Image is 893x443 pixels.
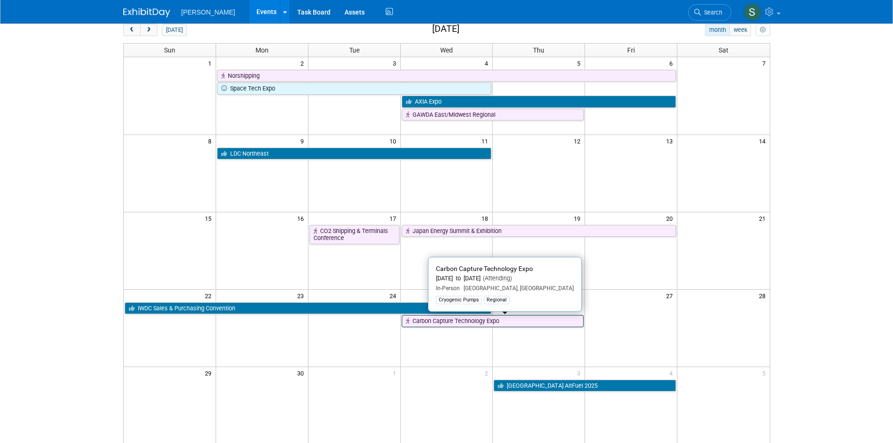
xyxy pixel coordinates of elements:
[402,315,584,327] a: Carbon Capture Technology Expo
[217,70,676,82] a: Norshipping
[688,4,731,21] a: Search
[162,24,187,36] button: [DATE]
[719,46,728,54] span: Sat
[460,285,574,292] span: [GEOGRAPHIC_DATA], [GEOGRAPHIC_DATA]
[309,225,399,244] a: CO2 Shipping & Terminals Conference
[484,296,510,304] div: Regional
[668,57,677,69] span: 6
[389,212,400,224] span: 17
[181,8,235,16] span: [PERSON_NAME]
[758,212,770,224] span: 21
[296,212,308,224] span: 16
[402,96,676,108] a: AXIA Expo
[392,57,400,69] span: 3
[432,24,459,34] h2: [DATE]
[204,367,216,379] span: 29
[760,27,766,33] i: Personalize Calendar
[758,135,770,147] span: 14
[296,290,308,301] span: 23
[576,57,585,69] span: 5
[389,135,400,147] span: 10
[701,9,722,16] span: Search
[140,24,158,36] button: next
[255,46,269,54] span: Mon
[440,46,453,54] span: Wed
[349,46,360,54] span: Tue
[123,8,170,17] img: ExhibitDay
[164,46,175,54] span: Sun
[402,109,584,121] a: GAWDA East/Midwest Regional
[494,380,676,392] a: [GEOGRAPHIC_DATA] AltFuel 2025
[389,290,400,301] span: 24
[576,367,585,379] span: 3
[665,135,677,147] span: 13
[217,148,492,160] a: LDC Northeast
[761,57,770,69] span: 7
[300,135,308,147] span: 9
[207,135,216,147] span: 8
[665,290,677,301] span: 27
[436,275,574,283] div: [DATE] to [DATE]
[743,3,761,21] img: Skye Tuinei
[436,265,533,272] span: Carbon Capture Technology Expo
[204,290,216,301] span: 22
[533,46,544,54] span: Thu
[756,24,770,36] button: myCustomButton
[668,367,677,379] span: 4
[436,296,482,304] div: Cryogenic Pumps
[217,83,492,95] a: Space Tech Expo
[480,275,512,282] span: (Attending)
[758,290,770,301] span: 28
[480,212,492,224] span: 18
[204,212,216,224] span: 15
[573,135,585,147] span: 12
[207,57,216,69] span: 1
[402,225,676,237] a: Japan Energy Summit & Exhibition
[705,24,730,36] button: month
[484,367,492,379] span: 2
[480,135,492,147] span: 11
[729,24,751,36] button: week
[761,367,770,379] span: 5
[392,367,400,379] span: 1
[125,302,492,315] a: IWDC Sales & Purchasing Convention
[436,285,460,292] span: In-Person
[627,46,635,54] span: Fri
[123,24,141,36] button: prev
[484,57,492,69] span: 4
[665,212,677,224] span: 20
[573,212,585,224] span: 19
[296,367,308,379] span: 30
[300,57,308,69] span: 2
